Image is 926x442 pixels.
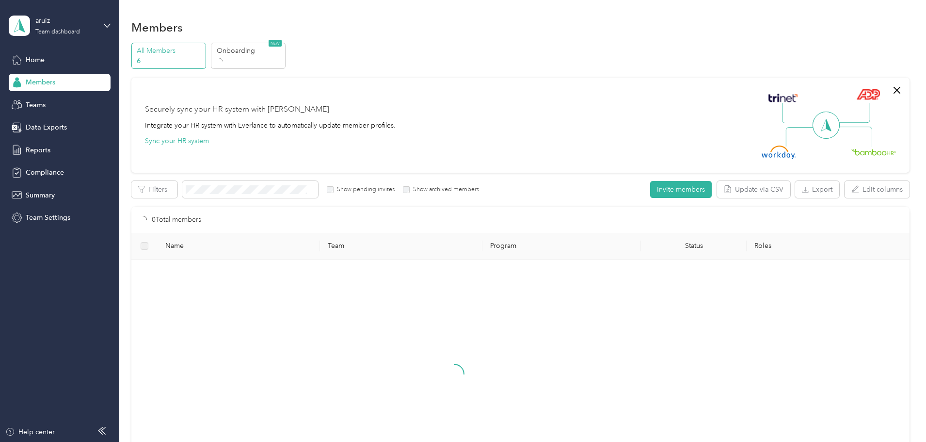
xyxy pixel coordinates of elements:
p: Onboarding [217,46,283,56]
button: Sync your HR system [145,136,209,146]
img: Line Right Down [838,127,872,147]
img: Trinet [766,91,800,105]
h1: Members [131,22,183,33]
span: Teams [26,100,46,110]
button: Help center [5,427,55,437]
span: Members [26,77,55,87]
label: Show archived members [410,185,479,194]
th: Status [641,233,747,260]
p: 6 [137,56,203,66]
button: Update via CSV [717,181,790,198]
img: Workday [762,146,796,159]
img: Line Left Down [785,127,819,147]
span: Home [26,55,45,65]
button: Invite members [650,181,712,198]
img: Line Right Up [836,103,870,123]
img: Line Left Up [782,103,816,124]
th: Roles [747,233,909,260]
span: Summary [26,190,55,200]
span: Team Settings [26,213,70,223]
div: Team dashboard [35,29,80,35]
span: Compliance [26,167,64,178]
label: Show pending invites [334,185,395,194]
th: Name [158,233,320,260]
span: Data Exports [26,122,67,132]
button: Export [795,181,839,198]
p: 0 Total members [152,214,201,225]
iframe: Everlance-gr Chat Button Frame [872,388,926,442]
th: Program [482,233,641,260]
img: ADP [856,89,880,100]
span: Name [165,242,312,250]
button: Edit columns [845,181,910,198]
img: BambooHR [851,148,896,155]
div: Securely sync your HR system with [PERSON_NAME] [145,104,329,115]
th: Team [320,233,482,260]
span: NEW [269,40,282,47]
span: Reports [26,145,50,155]
div: Integrate your HR system with Everlance to automatically update member profiles. [145,120,396,131]
button: Filters [131,181,177,198]
p: All Members [137,46,203,56]
div: aruiz [35,16,96,26]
